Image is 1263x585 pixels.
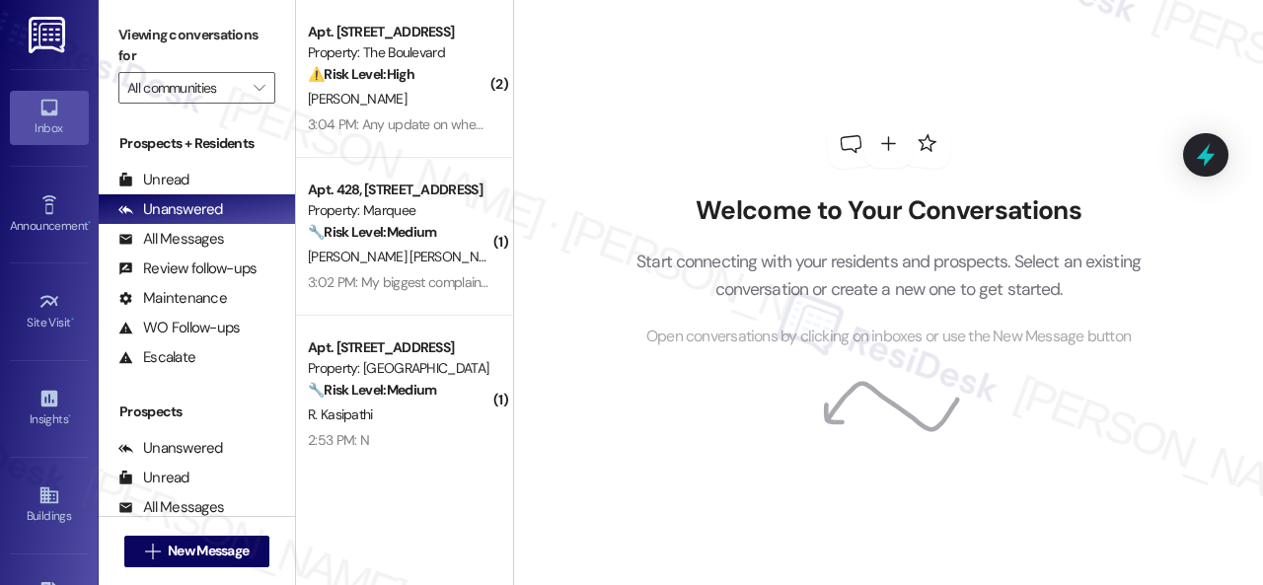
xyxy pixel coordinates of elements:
div: Unread [118,468,189,488]
div: Property: Marquee [308,200,490,221]
i:  [145,544,160,559]
div: Property: [GEOGRAPHIC_DATA] [308,358,490,379]
div: Unanswered [118,199,223,220]
p: Start connecting with your residents and prospects. Select an existing conversation or create a n... [607,248,1171,304]
a: Site Visit • [10,285,89,338]
a: Inbox [10,91,89,144]
a: Buildings [10,478,89,532]
span: [PERSON_NAME] [PERSON_NAME] [308,248,508,265]
a: Insights • [10,382,89,435]
div: Maintenance [118,288,227,309]
div: Property: The Boulevard [308,42,490,63]
i:  [254,80,264,96]
h2: Welcome to Your Conversations [607,195,1171,227]
div: Unread [118,170,189,190]
div: Review follow-ups [118,258,257,279]
div: All Messages [118,229,224,250]
div: WO Follow-ups [118,318,240,338]
span: [PERSON_NAME] [308,90,407,108]
img: ResiDesk Logo [29,17,69,53]
span: • [68,409,71,423]
span: • [88,216,91,230]
strong: 🔧 Risk Level: Medium [308,223,436,241]
span: New Message [168,541,249,561]
input: All communities [127,72,244,104]
div: Apt. [STREET_ADDRESS] [308,337,490,358]
button: New Message [124,536,270,567]
div: Prospects [99,402,295,422]
div: Prospects + Residents [99,133,295,154]
div: Apt. [STREET_ADDRESS] [308,22,490,42]
div: 3:04 PM: Any update on when we can expect our shower to be fixed [308,115,704,133]
span: • [71,313,74,327]
span: Open conversations by clicking on inboxes or use the New Message button [646,325,1131,349]
strong: 🔧 Risk Level: Medium [308,381,436,399]
label: Viewing conversations for [118,20,275,72]
div: All Messages [118,497,224,518]
span: R. Kasipathi [308,405,373,423]
div: Apt. 428, [STREET_ADDRESS] [308,180,490,200]
div: 2:53 PM: N [308,431,369,449]
strong: ⚠️ Risk Level: High [308,65,414,83]
div: Escalate [118,347,195,368]
div: Unanswered [118,438,223,459]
